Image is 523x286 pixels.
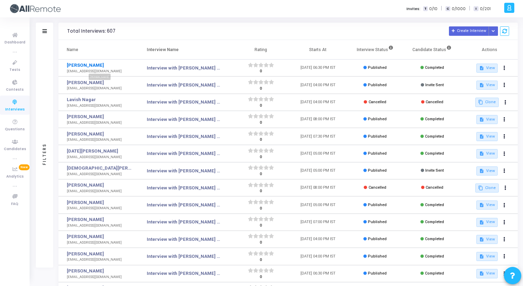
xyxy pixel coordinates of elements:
div: Filters [41,116,48,192]
a: [DEMOGRAPHIC_DATA][PERSON_NAME] [67,165,131,172]
span: Completed [425,117,444,121]
span: | [441,5,442,12]
span: Interviews [5,107,25,113]
div: 0 [248,120,274,126]
mat-icon: description [479,271,484,276]
mat-icon: content_copy [478,186,483,190]
span: Tests [9,67,20,73]
td: [DATE] 06:30 PM IST [289,265,346,282]
div: [EMAIL_ADDRESS][DOMAIN_NAME] [67,223,131,228]
mat-icon: description [479,237,484,242]
div: 0 [248,240,274,246]
div: [EMAIL_ADDRESS][DOMAIN_NAME] [67,240,131,245]
div: 0 [248,103,274,109]
button: View [476,166,498,175]
span: Invite Sent [425,83,444,87]
span: | [469,5,470,12]
div: 0 [248,68,274,74]
th: Rating [232,40,289,59]
td: [DATE] 08:00 PM IST [289,179,346,196]
span: T [423,6,428,11]
mat-icon: description [479,117,484,122]
span: 0/10 [429,6,437,12]
mat-icon: content_copy [478,100,483,105]
a: [DATE][PERSON_NAME] [67,148,131,155]
span: I [474,6,478,11]
div: 0 [248,188,274,194]
button: View [476,269,498,278]
span: Candidates [4,146,26,152]
a: [PERSON_NAME] [67,62,131,69]
span: Analytics [6,174,24,180]
span: Questions [5,126,25,132]
a: [PERSON_NAME] [67,113,131,120]
button: View [476,201,498,210]
div: 0 [248,223,274,229]
a: Interview with [PERSON_NAME] <> Senior React Native Developer, Round 1 [147,219,222,226]
div: [EMAIL_ADDRESS][DOMAIN_NAME] [67,103,131,108]
span: C [445,6,450,11]
div: 0 [248,274,274,280]
div: 0 [248,206,274,212]
th: Interview Name [138,40,232,59]
span: Published [368,254,387,259]
div: Total Interviews: 607 [67,28,115,34]
button: View [476,81,498,90]
a: Interview with [PERSON_NAME] <> Senior Backend Engineer, Round 1 [147,167,222,174]
span: Published [368,271,387,276]
td: [DATE] 05:00 PM IST [289,145,346,162]
a: Lavish Nagar [67,96,131,103]
a: Interview with [PERSON_NAME] <> Senior React Native Developer, Round 1 [147,82,222,89]
div: [EMAIL_ADDRESS][DOMAIN_NAME] [67,172,131,177]
span: Completed [425,134,444,139]
mat-icon: description [479,134,484,139]
a: [PERSON_NAME] [67,79,131,86]
span: Published [368,203,387,207]
td: [DATE] 06:30 PM IST [289,59,346,76]
a: Interview with [PERSON_NAME] <> Senior SDET/SDET, Round 2 [147,65,222,72]
div: [EMAIL_ADDRESS][DOMAIN_NAME] [67,69,131,74]
td: [DATE] 05:00 PM IST [289,162,346,179]
td: [DATE] 07:30 PM IST [289,128,346,145]
span: Published [368,134,387,139]
div: 0 [248,154,274,160]
button: Clone [475,183,499,193]
label: Invites: [407,6,420,12]
div: [EMAIL_ADDRESS][DOMAIN_NAME] [67,120,131,125]
span: Published [368,168,387,173]
mat-icon: description [479,83,484,88]
a: Interview with [PERSON_NAME] <> Senior React Native Developer, Round 1 [147,99,222,106]
span: Dashboard [5,40,25,46]
a: Interview with [PERSON_NAME] <> Senior SDET/SDET, Round 1 [147,133,222,140]
button: Clone [475,98,499,107]
span: Completed [425,65,444,70]
span: Completed [425,254,444,259]
span: Published [368,65,387,70]
span: 0/1000 [452,6,466,12]
span: 0/201 [480,6,491,12]
span: Completed [425,237,444,241]
a: [PERSON_NAME] [67,216,131,223]
div: [EMAIL_ADDRESS][DOMAIN_NAME] [67,275,131,280]
td: [DATE] 07:00 PM IST [289,214,346,231]
th: Interview Status [346,40,403,59]
button: View [476,218,498,227]
a: [PERSON_NAME] [67,268,131,275]
span: Invite Sent [425,168,444,173]
div: [EMAIL_ADDRESS][DOMAIN_NAME] [67,206,131,211]
span: New [19,164,30,170]
mat-icon: description [479,66,484,71]
button: View [476,132,498,141]
a: [PERSON_NAME] [67,233,131,240]
mat-icon: description [479,220,484,225]
a: Interview with [PERSON_NAME] <> Senior React Native Developer, Round 1 [147,236,222,243]
button: View [476,235,498,244]
div: Button group with nested dropdown [489,26,498,36]
th: Candidate Status [404,40,461,59]
div: [EMAIL_ADDRESS][DOMAIN_NAME] [67,137,131,142]
button: Create Interview [449,26,489,36]
div: 0 [248,137,274,143]
span: Published [368,151,387,156]
mat-icon: description [479,254,484,259]
span: Cancelled [426,185,443,190]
